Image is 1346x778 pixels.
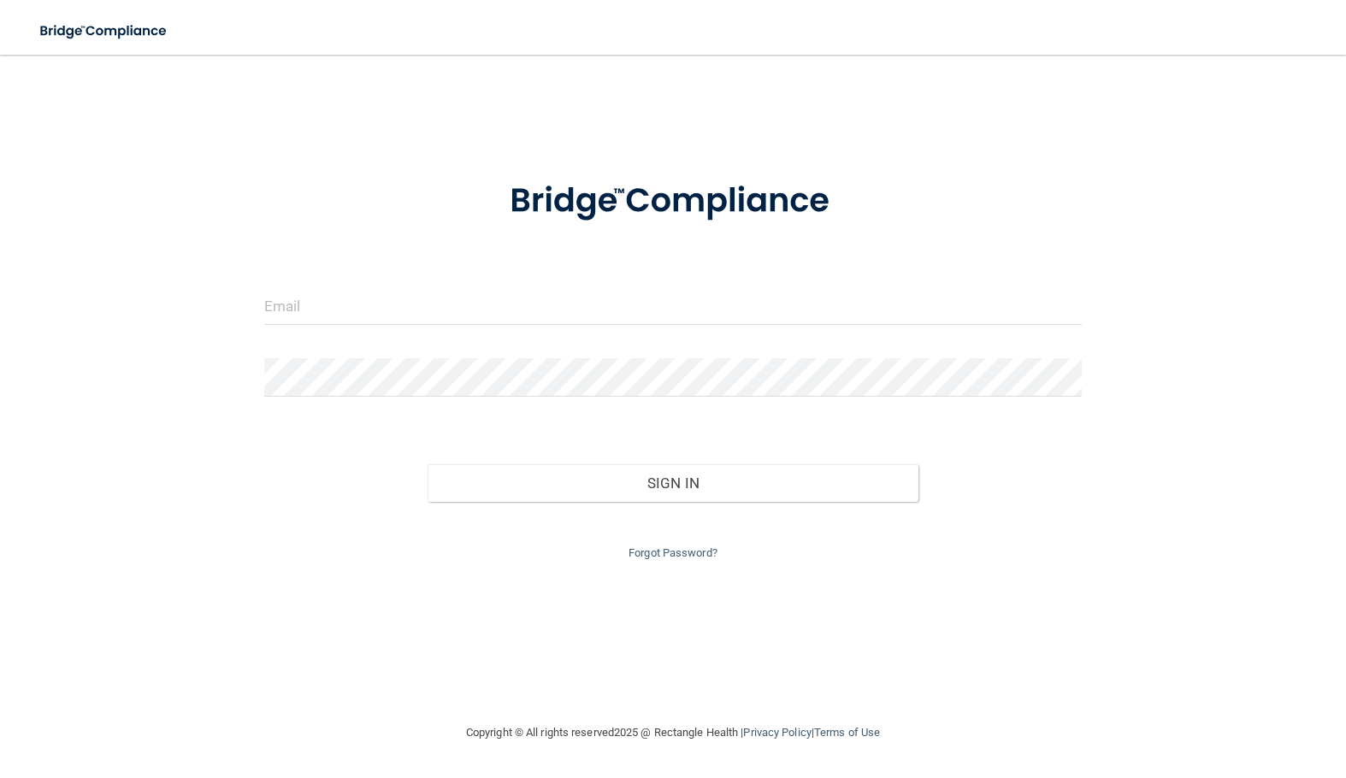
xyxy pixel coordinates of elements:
input: Email [264,286,1082,325]
div: Copyright © All rights reserved 2025 @ Rectangle Health | | [361,705,985,760]
img: bridge_compliance_login_screen.278c3ca4.svg [26,14,183,49]
a: Forgot Password? [629,546,717,559]
button: Sign In [428,464,918,502]
img: bridge_compliance_login_screen.278c3ca4.svg [475,157,871,245]
a: Privacy Policy [743,726,811,739]
a: Terms of Use [814,726,880,739]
